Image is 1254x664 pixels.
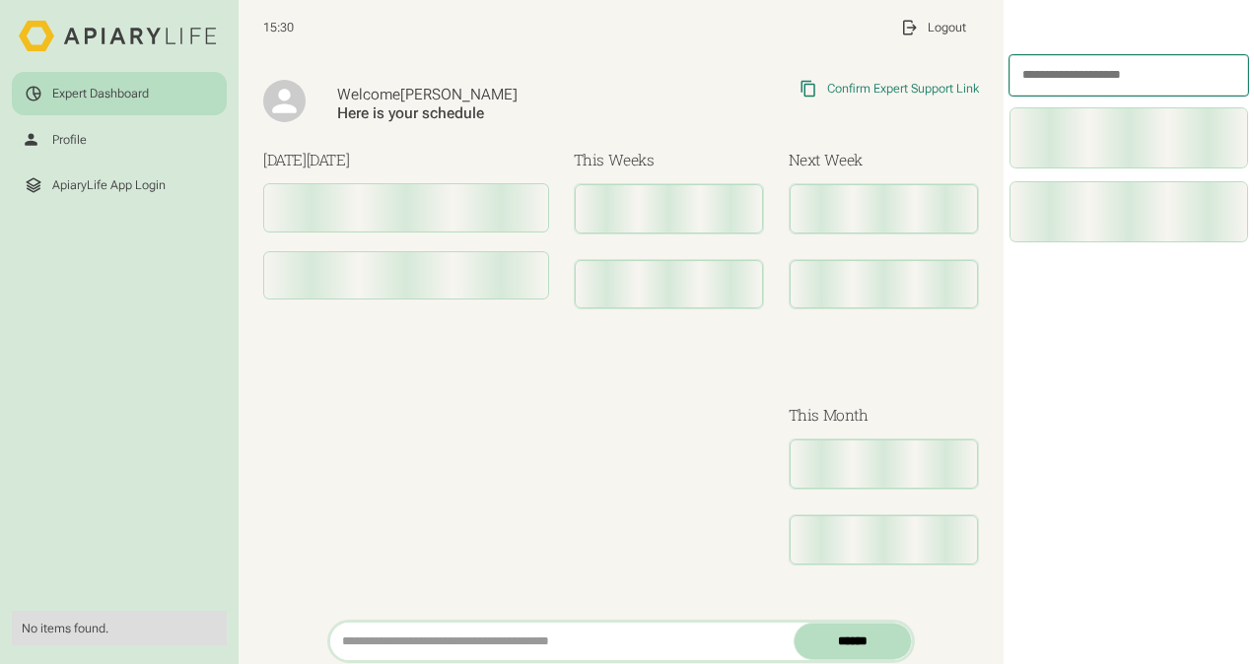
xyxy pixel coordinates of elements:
[12,72,226,114] a: Expert Dashboard
[574,149,764,171] h3: This Weeks
[22,621,216,636] div: No items found.
[827,81,979,97] div: Confirm Expert Support Link
[52,86,149,101] div: Expert Dashboard
[928,20,966,35] div: Logout
[52,177,166,193] div: ApiaryLife App Login
[307,150,350,169] span: [DATE]
[888,6,979,48] a: Logout
[789,404,979,427] h3: This Month
[789,149,979,171] h3: Next Week
[263,20,294,35] span: 15:30
[12,118,226,161] a: Profile
[12,164,226,206] a: ApiaryLife App Login
[400,86,518,103] span: [PERSON_NAME]
[52,132,87,148] div: Profile
[337,104,656,123] div: Here is your schedule
[263,149,549,171] h3: [DATE]
[337,86,656,104] div: Welcome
